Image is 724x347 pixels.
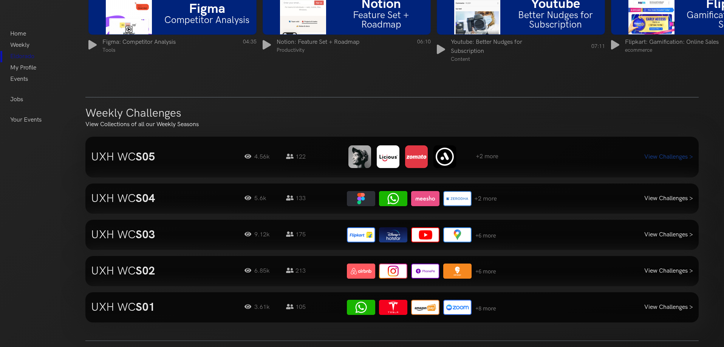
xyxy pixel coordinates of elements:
p: View Collections of all our Weekly Seasons [85,120,199,129]
a: View Challenges > [644,231,693,238]
strong: S02 [136,264,155,278]
a: View Challenges > [644,153,693,160]
h3: UXH WC [91,150,233,164]
strong: S01 [136,301,155,314]
span: 06:10 [417,39,431,52]
h5: Figma [158,2,257,15]
a: Home [10,28,26,40]
strong: S03 [136,228,155,242]
span: ecommerce [625,47,719,53]
span: 4.56k [244,153,278,162]
h3: UXH WC [91,264,233,278]
a: Eldorado [10,51,34,62]
span: 9.12k [244,230,278,239]
span: 133 [286,195,306,202]
h6: Competitor Analysis [158,15,257,25]
span: Content [451,56,552,62]
h6: Better Nudges for Subscription [506,11,605,29]
h6: Feature Set + Roadmap [332,11,431,29]
a: Jobs [10,94,23,105]
a: View Challenges > [644,195,693,202]
span: Tools [102,47,176,53]
span: 6.85k [244,267,278,276]
a: View Challenges > [644,304,693,311]
a: Events [10,74,28,85]
h3: UXH WC [91,228,233,242]
span: Notion: Feature Set + Roadmap [277,39,359,46]
span: 5.6k [244,194,278,203]
h3: Weekly Challenges [85,106,181,120]
a: Your Events [10,114,42,126]
a: Weekly [10,40,29,51]
h3: UXH WC [91,192,233,205]
img: Season brands [347,191,497,206]
a: My Profile [10,62,36,74]
span: Youtube: Better Nudges for Subscription [451,39,524,55]
img: Season brands [347,227,496,242]
span: 213 [286,267,306,275]
span: Flipkart: Gamification: Online Sales [625,39,719,46]
span: Productivity [277,47,359,53]
a: View Challenges > [644,267,693,275]
span: 105 [286,304,306,311]
span: 175 [286,231,306,238]
span: 07:11 [591,43,605,57]
span: 04:35 [243,39,257,52]
img: Season brands [347,144,498,170]
img: Season brands [347,300,496,315]
strong: S04 [136,192,155,205]
img: Season brands [347,264,496,279]
span: Figma: Competitor Analysis [102,39,176,46]
h3: UXH WC [91,301,233,314]
strong: S05 [136,150,155,164]
span: 3.61k [244,303,278,312]
span: 122 [286,153,306,160]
